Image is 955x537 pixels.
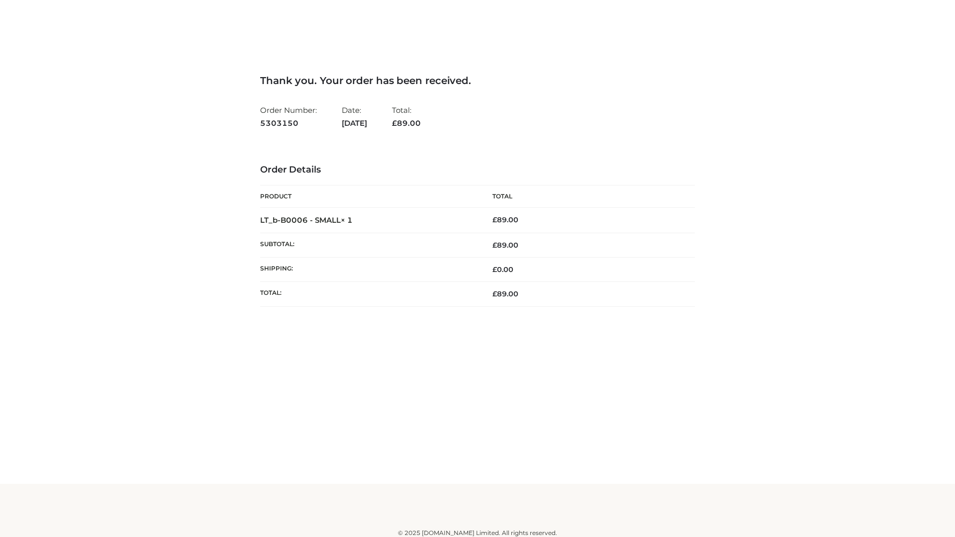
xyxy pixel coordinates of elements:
[260,258,477,282] th: Shipping:
[392,118,397,128] span: £
[260,233,477,257] th: Subtotal:
[260,165,695,176] h3: Order Details
[477,185,695,208] th: Total
[260,282,477,306] th: Total:
[342,101,367,132] li: Date:
[392,118,421,128] span: 89.00
[260,117,317,130] strong: 5303150
[492,289,497,298] span: £
[492,241,518,250] span: 89.00
[260,75,695,87] h3: Thank you. Your order has been received.
[260,185,477,208] th: Product
[492,289,518,298] span: 89.00
[342,117,367,130] strong: [DATE]
[492,241,497,250] span: £
[492,215,497,224] span: £
[492,265,497,274] span: £
[492,265,513,274] bdi: 0.00
[260,101,317,132] li: Order Number:
[392,101,421,132] li: Total:
[492,215,518,224] bdi: 89.00
[260,215,353,225] strong: LT_b-B0006 - SMALL
[341,215,353,225] strong: × 1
